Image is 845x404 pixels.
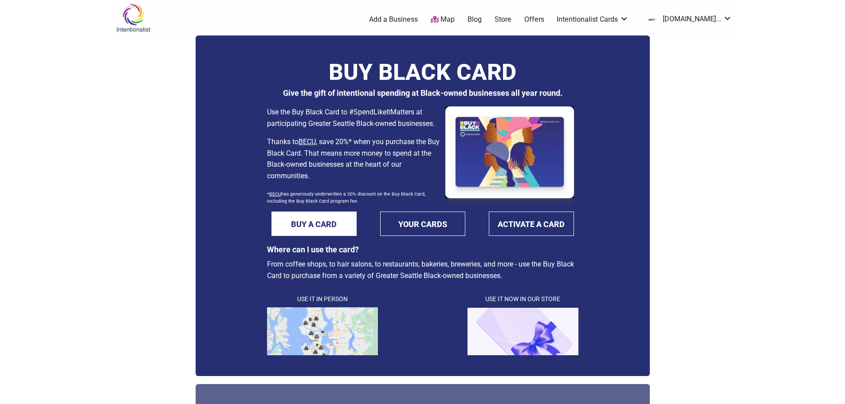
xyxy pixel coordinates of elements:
[267,191,425,204] sub: * has generously underwritten a 20% discount on the Buy Black Card, including the Buy Black Card ...
[112,4,154,32] img: Intentionalist
[468,15,482,24] a: Blog
[267,245,578,254] h3: Where can I use the card?
[267,56,578,84] h1: BUY BLACK CARD
[495,15,511,24] a: Store
[267,307,378,355] img: map.png
[269,191,281,197] a: BECU
[267,88,578,98] h3: Give the gift of intentional spending at Black-owned businesses all year round.
[267,136,441,181] p: Thanks to , save 20%* when you purchase the Buy Black Card. That means more money to spend at the...
[641,12,732,27] a: [DOMAIN_NAME]...
[267,295,378,304] h4: Use It in Person
[267,106,441,129] p: Use the Buy Black Card to #SpendLikeItMatters at participating Greater Seattle Black-owned busine...
[267,259,578,281] p: From coffee shops, to hair salons, to restaurants, bakeries, breweries, and more - use the Buy Bl...
[369,15,418,24] a: Add a Business
[641,12,732,27] li: p.com...
[431,15,455,25] a: Map
[468,307,578,355] img: cardpurple1.png
[380,212,465,236] a: YOUR CARDS
[445,106,574,198] img: Buy Black Card
[299,137,316,146] a: BECU
[271,212,357,236] a: BUY A CARD
[524,15,544,24] a: Offers
[489,212,574,236] a: ACTIVATE A CARD
[468,295,578,304] h4: Use It Now in Our Store
[557,15,629,24] a: Intentionalist Cards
